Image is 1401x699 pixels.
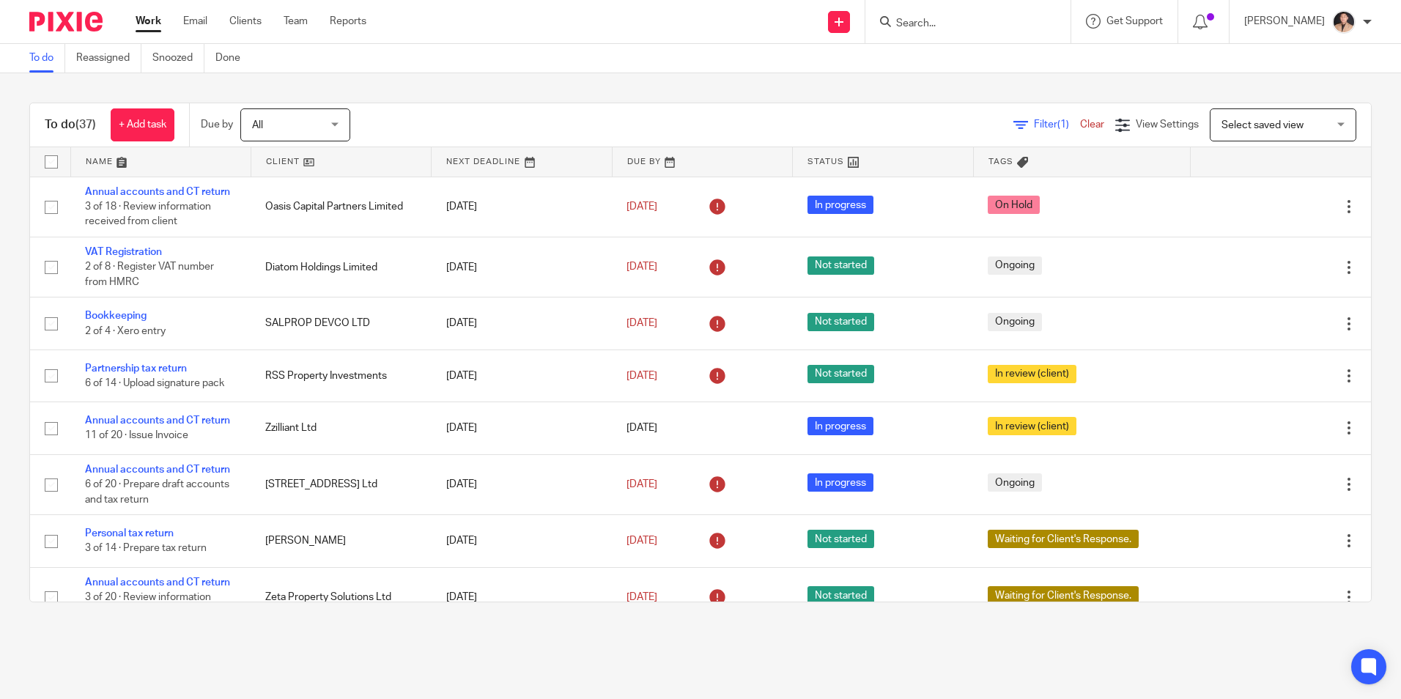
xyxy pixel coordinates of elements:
span: [DATE] [626,479,657,489]
span: 6 of 20 · Prepare draft accounts and tax return [85,479,229,505]
td: Zeta Property Solutions Ltd [251,567,431,627]
span: Not started [807,365,874,383]
a: Reports [330,14,366,29]
td: [DATE] [432,297,612,349]
span: (1) [1057,119,1069,130]
span: On Hold [988,196,1040,214]
span: Waiting for Client's Response. [988,586,1139,604]
td: [DATE] [432,349,612,402]
td: RSS Property Investments [251,349,431,402]
span: View Settings [1136,119,1199,130]
a: VAT Registration [85,247,162,257]
td: Diatom Holdings Limited [251,237,431,297]
a: Work [136,14,161,29]
a: Done [215,44,251,73]
span: In review (client) [988,365,1076,383]
span: Tags [988,158,1013,166]
td: Oasis Capital Partners Limited [251,177,431,237]
span: In review (client) [988,417,1076,435]
span: Not started [807,586,874,604]
img: Nikhil%20(2).jpg [1332,10,1356,34]
span: Filter [1034,119,1080,130]
a: Email [183,14,207,29]
span: Ongoing [988,473,1042,492]
td: [DATE] [432,237,612,297]
td: [DATE] [432,177,612,237]
a: Clients [229,14,262,29]
a: Annual accounts and CT return [85,187,230,197]
a: Partnership tax return [85,363,187,374]
span: Ongoing [988,256,1042,275]
span: 2 of 8 · Register VAT number from HMRC [85,262,214,288]
span: 11 of 20 · Issue Invoice [85,431,188,441]
span: [DATE] [626,201,657,212]
span: 3 of 14 · Prepare tax return [85,544,207,554]
span: 3 of 20 · Review information received from client [85,592,211,618]
a: Clear [1080,119,1104,130]
p: Due by [201,117,233,132]
span: [DATE] [626,536,657,546]
a: Team [284,14,308,29]
p: [PERSON_NAME] [1244,14,1325,29]
a: Bookkeeping [85,311,147,321]
td: [PERSON_NAME] [251,515,431,567]
td: [DATE] [432,515,612,567]
a: Reassigned [76,44,141,73]
a: Annual accounts and CT return [85,577,230,588]
span: In progress [807,196,873,214]
td: [DATE] [432,454,612,514]
a: Snoozed [152,44,204,73]
span: All [252,120,263,130]
td: [DATE] [432,402,612,454]
span: 3 of 18 · Review information received from client [85,201,211,227]
h1: To do [45,117,96,133]
span: [DATE] [626,371,657,381]
input: Search [895,18,1027,31]
a: Annual accounts and CT return [85,465,230,475]
span: Not started [807,530,874,548]
span: (37) [75,119,96,130]
td: SALPROP DEVCO LTD [251,297,431,349]
td: [DATE] [432,567,612,627]
a: + Add task [111,108,174,141]
img: Pixie [29,12,103,32]
span: [DATE] [626,592,657,602]
a: Annual accounts and CT return [85,415,230,426]
span: [DATE] [626,262,657,273]
span: Not started [807,313,874,331]
span: In progress [807,473,873,492]
td: Zzilliant Ltd [251,402,431,454]
a: Personal tax return [85,528,174,539]
span: [DATE] [626,318,657,328]
span: 2 of 4 · Xero entry [85,326,166,336]
span: 6 of 14 · Upload signature pack [85,378,224,388]
span: Not started [807,256,874,275]
span: [DATE] [626,423,657,433]
span: Select saved view [1221,120,1304,130]
span: Get Support [1106,16,1163,26]
span: In progress [807,417,873,435]
td: [STREET_ADDRESS] Ltd [251,454,431,514]
span: Waiting for Client's Response. [988,530,1139,548]
a: To do [29,44,65,73]
span: Ongoing [988,313,1042,331]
